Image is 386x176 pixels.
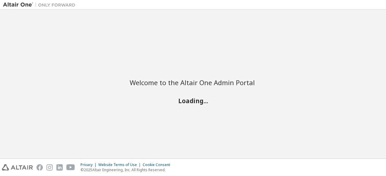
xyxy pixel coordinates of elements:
div: Privacy [81,162,98,167]
img: instagram.svg [46,164,53,171]
img: altair_logo.svg [2,164,33,171]
div: Website Terms of Use [98,162,143,167]
h2: Welcome to the Altair One Admin Portal [130,78,256,87]
img: linkedin.svg [56,164,63,171]
img: facebook.svg [36,164,43,171]
img: youtube.svg [66,164,75,171]
p: © 2025 Altair Engineering, Inc. All Rights Reserved. [81,167,174,172]
img: Altair One [3,2,78,8]
h2: Loading... [130,97,256,104]
div: Cookie Consent [143,162,174,167]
